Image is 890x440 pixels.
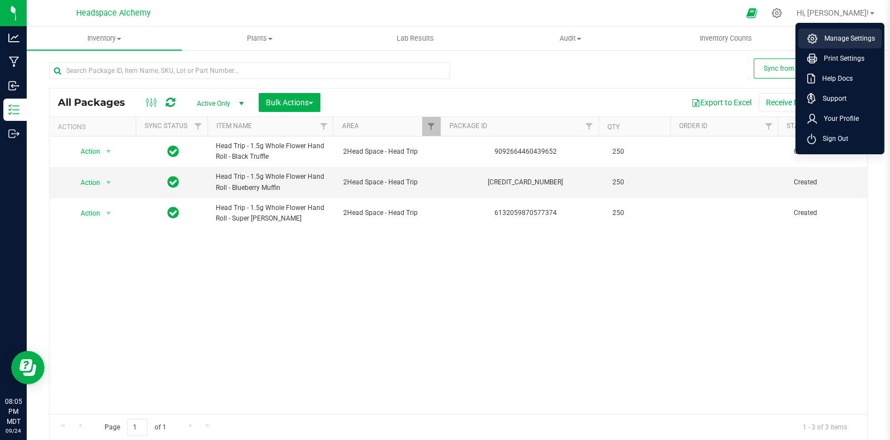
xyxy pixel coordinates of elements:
a: Filter [759,117,778,136]
span: 250 [612,146,672,157]
span: Bulk Actions [266,98,313,107]
a: Sync Status [145,122,187,130]
span: In Sync [167,174,179,190]
span: Head Trip - 1.5g Whole Flower Hand Roll - Super [PERSON_NAME] [216,203,330,224]
a: Help Docs [807,73,877,84]
inline-svg: Inbound [8,80,19,91]
span: Lab Results [382,33,449,43]
span: Action [71,175,101,190]
button: Bulk Actions [259,93,320,112]
a: Plants [182,27,337,50]
a: Area [342,122,359,130]
button: Export to Excel [684,93,759,112]
inline-svg: Analytics [8,32,19,43]
span: Print Settings [817,53,864,64]
span: Inventory Counts [685,33,767,43]
a: Package ID [449,122,487,130]
span: Your Profile [817,113,859,124]
a: Support [807,93,877,104]
span: 2Head Space - Head Trip [343,177,439,188]
div: Actions [58,123,131,131]
span: select [101,206,115,221]
span: Manage Settings [818,33,875,44]
span: Action [71,144,101,159]
span: select [101,144,115,159]
span: All Packages [58,96,136,109]
a: Inventory Counts [648,27,803,50]
span: Hi, [PERSON_NAME]! [797,8,869,17]
span: Head Trip - 1.5g Whole Flower Hand Roll - Blueberry Muffin [216,172,330,193]
span: Created [794,208,861,218]
span: 2Head Space - Head Trip [343,208,439,218]
span: Page of 1 [95,419,175,436]
span: Sign Out [816,133,848,144]
input: 1 [127,419,147,436]
a: Filter [189,117,207,136]
span: Created [794,177,861,188]
span: Action [71,206,101,221]
span: Head Trip - 1.5g Whole Flower Hand Roll - Black Truffle [216,141,330,162]
div: Manage settings [770,8,784,18]
span: Support [816,93,847,104]
a: Filter [422,117,441,136]
li: Sign Out [798,129,882,149]
iframe: Resource center [11,351,44,384]
a: Status [787,122,810,130]
p: 08:05 PM MDT [5,397,22,427]
span: Sync from BioTrack [764,65,822,72]
a: Audit [493,27,648,50]
div: 9092664460439652 [444,146,607,157]
p: 09/24 [5,427,22,435]
span: Created [794,146,861,157]
inline-svg: Inventory [8,104,19,115]
span: Plants [182,33,337,43]
span: Inventory [27,33,182,43]
span: 250 [612,177,672,188]
a: Filter [580,117,599,136]
span: 2Head Space - Head Trip [343,146,439,157]
span: Help Docs [815,73,853,84]
button: Receive Non-Cannabis [759,93,851,112]
span: Open Ecommerce Menu [739,2,764,24]
span: 250 [612,208,672,218]
a: Lab Results [338,27,493,50]
span: In Sync [167,205,179,221]
a: Item Name [216,122,252,130]
a: Inventory [27,27,182,50]
a: Qty [607,123,620,131]
span: select [101,175,115,190]
span: 1 - 3 of 3 items [794,419,856,436]
inline-svg: Outbound [8,128,19,139]
div: [CREDIT_CARD_NUMBER] [444,177,607,188]
button: Sync from BioTrack [754,58,832,79]
span: In Sync [167,144,179,159]
span: Headspace Alchemy [76,8,151,18]
span: Audit [493,33,647,43]
a: Order Id [679,122,708,130]
div: 6132059870577374 [444,208,607,218]
a: Filter [314,117,333,136]
inline-svg: Manufacturing [8,56,19,67]
input: Search Package ID, Item Name, SKU, Lot or Part Number... [49,62,450,79]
